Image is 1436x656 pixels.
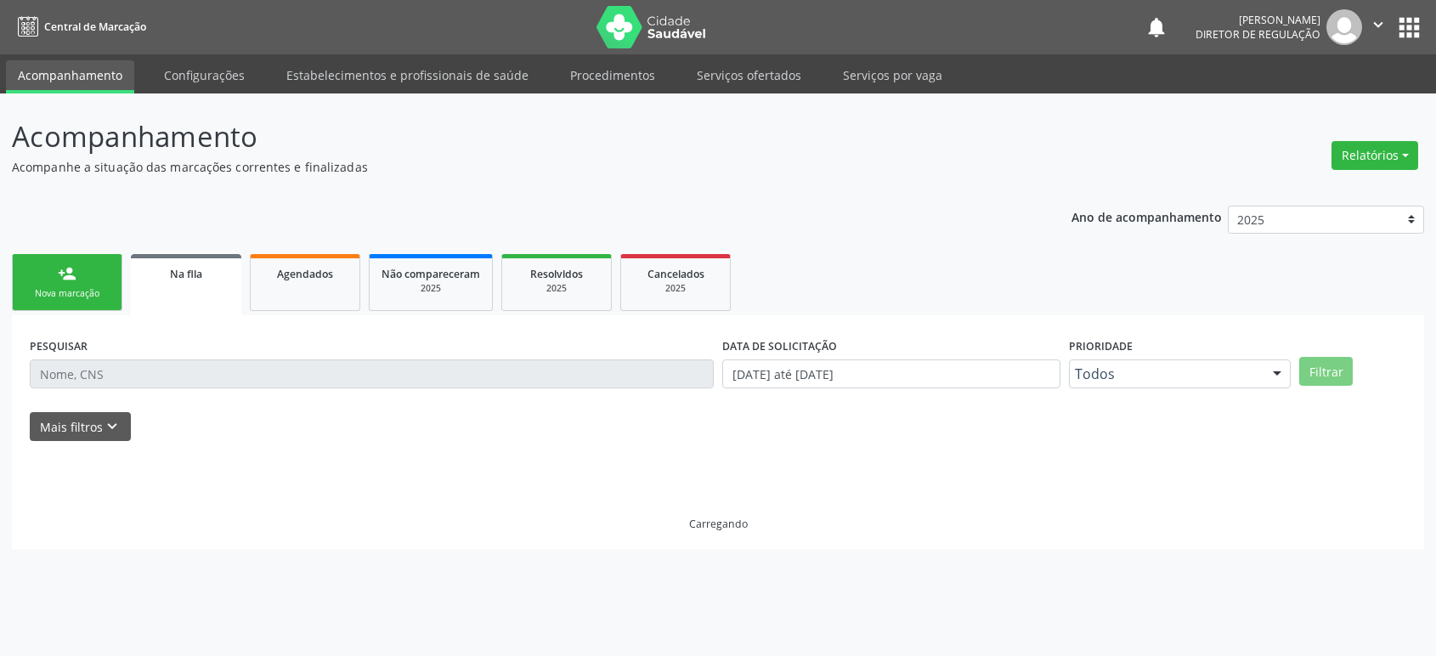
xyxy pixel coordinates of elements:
a: Procedimentos [558,60,667,90]
div: 2025 [514,282,599,295]
p: Acompanhamento [12,116,1000,158]
div: Carregando [689,517,748,531]
a: Serviços ofertados [685,60,813,90]
i: keyboard_arrow_down [103,417,122,436]
input: Nome, CNS [30,359,714,388]
button: Mais filtroskeyboard_arrow_down [30,412,131,442]
button: notifications [1145,15,1168,39]
button: Filtrar [1299,357,1353,386]
span: Na fila [170,267,202,281]
input: Selecione um intervalo [722,359,1060,388]
img: img [1326,9,1362,45]
p: Ano de acompanhamento [1071,206,1222,227]
button:  [1362,9,1394,45]
span: Central de Marcação [44,20,146,34]
p: Acompanhe a situação das marcações correntes e finalizadas [12,158,1000,176]
span: Resolvidos [530,267,583,281]
div: 2025 [633,282,718,295]
span: Todos [1075,365,1257,382]
button: Relatórios [1331,141,1418,170]
a: Configurações [152,60,257,90]
div: Nova marcação [25,287,110,300]
span: Diretor de regulação [1196,27,1320,42]
label: PESQUISAR [30,333,88,359]
div: 2025 [382,282,480,295]
span: Não compareceram [382,267,480,281]
a: Estabelecimentos e profissionais de saúde [274,60,540,90]
span: Cancelados [647,267,704,281]
a: Central de Marcação [12,13,146,41]
span: Agendados [277,267,333,281]
a: Serviços por vaga [831,60,954,90]
div: person_add [58,264,76,283]
label: DATA DE SOLICITAÇÃO [722,333,837,359]
i:  [1369,15,1388,34]
div: [PERSON_NAME] [1196,13,1320,27]
button: apps [1394,13,1424,42]
a: Acompanhamento [6,60,134,93]
label: Prioridade [1069,333,1133,359]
